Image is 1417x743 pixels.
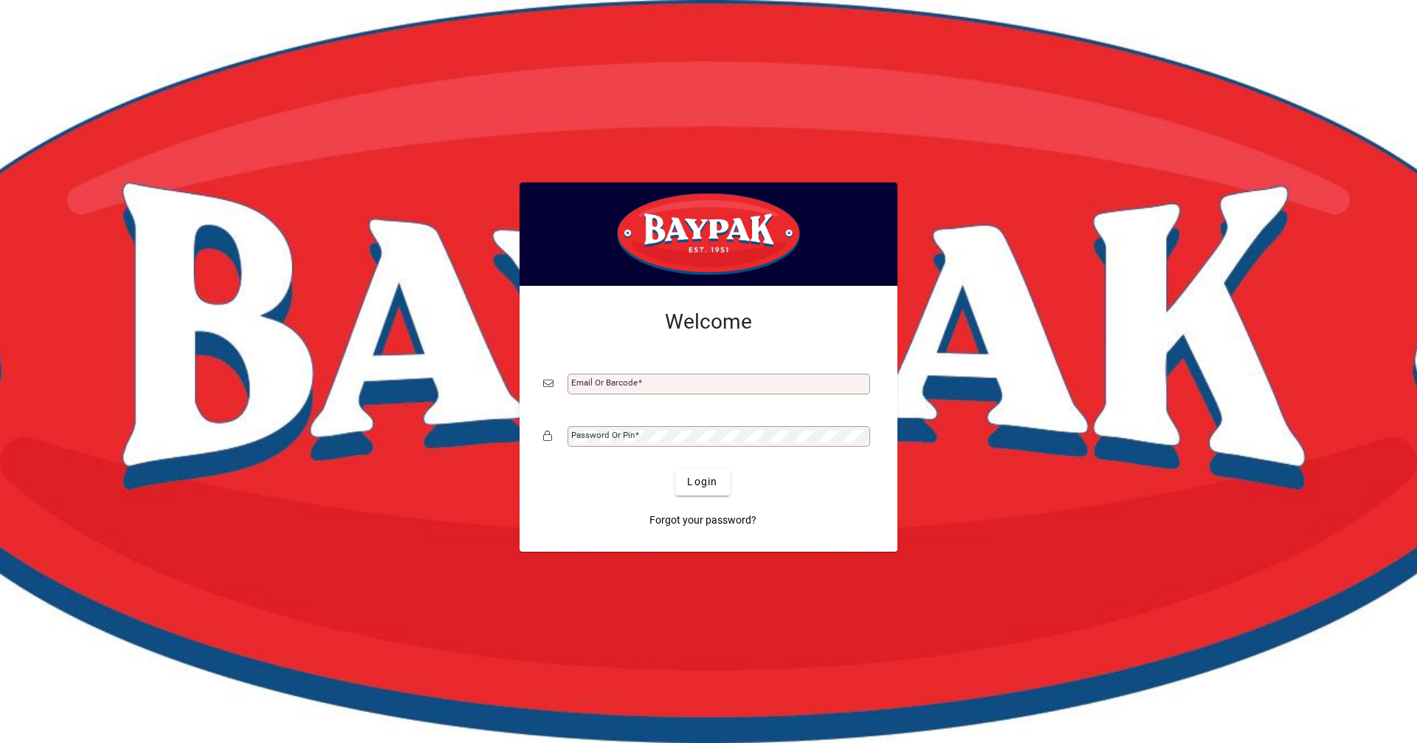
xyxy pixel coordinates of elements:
[675,469,729,496] button: Login
[687,474,717,490] span: Login
[649,513,756,528] span: Forgot your password?
[571,377,638,388] mat-label: Email or Barcode
[543,309,874,335] h2: Welcome
[644,507,762,534] a: Forgot your password?
[571,430,635,440] mat-label: Password or Pin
